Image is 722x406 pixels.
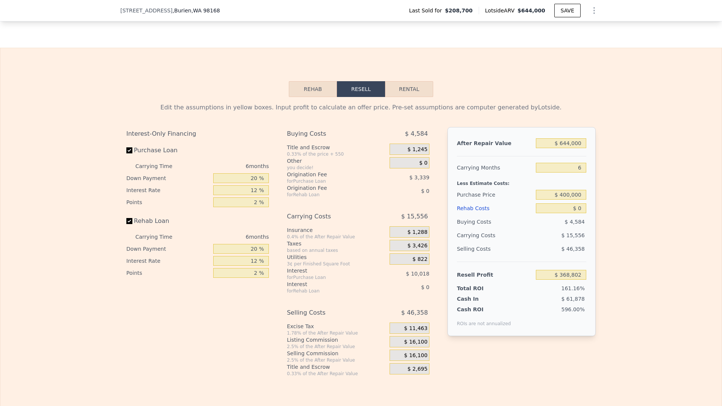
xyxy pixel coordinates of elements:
[457,215,533,229] div: Buying Costs
[401,210,428,223] span: $ 15,556
[287,234,387,240] div: 0.4% of the After Repair Value
[126,147,132,153] input: Purchase Loan
[287,280,371,288] div: Interest
[287,240,387,247] div: Taxes
[287,330,387,336] div: 1.78% of the After Repair Value
[401,306,428,320] span: $ 46,358
[135,231,184,243] div: Carrying Time
[457,306,511,313] div: Cash ROI
[404,352,428,359] span: $ 16,100
[173,7,220,14] span: , Burien
[457,295,504,303] div: Cash In
[421,188,429,194] span: $ 0
[287,357,387,363] div: 2.5% of the After Repair Value
[135,160,184,172] div: Carrying Time
[457,242,533,256] div: Selling Costs
[404,325,428,332] span: $ 11,463
[126,255,210,267] div: Interest Rate
[126,214,210,228] label: Rehab Loan
[126,218,132,224] input: Rehab Loan
[287,165,387,171] div: you decide!
[405,127,428,141] span: $ 4,584
[407,229,427,236] span: $ 1,288
[287,210,371,223] div: Carrying Costs
[287,363,387,371] div: Title and Escrow
[457,136,533,150] div: After Repair Value
[407,146,427,153] span: $ 1,245
[287,323,387,330] div: Excise Tax
[457,174,586,188] div: Less Estimate Costs:
[287,171,371,178] div: Origination Fee
[413,256,428,263] span: $ 822
[287,350,387,357] div: Selling Commission
[554,4,581,17] button: SAVE
[561,296,585,302] span: $ 61,878
[287,274,371,280] div: for Purchase Loan
[287,192,371,198] div: for Rehab Loan
[287,288,371,294] div: for Rehab Loan
[287,184,371,192] div: Origination Fee
[187,231,269,243] div: 6 months
[287,247,387,253] div: based on annual taxes
[561,246,585,252] span: $ 46,358
[126,144,210,157] label: Purchase Loan
[561,306,585,312] span: 596.00%
[187,160,269,172] div: 6 months
[126,267,210,279] div: Points
[457,201,533,215] div: Rehab Costs
[445,7,473,14] span: $208,700
[126,243,210,255] div: Down Payment
[287,157,387,165] div: Other
[126,196,210,208] div: Points
[406,271,429,277] span: $ 10,018
[287,344,387,350] div: 2.5% of the After Repair Value
[287,226,387,234] div: Insurance
[126,103,596,112] div: Edit the assumptions in yellow boxes. Input profit to calculate an offer price. Pre-set assumptio...
[457,268,533,282] div: Resell Profit
[287,144,387,151] div: Title and Escrow
[287,261,387,267] div: 3¢ per Finished Square Foot
[385,81,433,97] button: Rental
[409,174,429,180] span: $ 3,339
[287,306,371,320] div: Selling Costs
[337,81,385,97] button: Resell
[126,127,269,141] div: Interest-Only Financing
[126,172,210,184] div: Down Payment
[457,285,504,292] div: Total ROI
[407,242,427,249] span: $ 3,426
[517,8,545,14] span: $644,000
[565,219,585,225] span: $ 4,584
[287,336,387,344] div: Listing Commission
[457,161,533,174] div: Carrying Months
[191,8,220,14] span: , WA 98168
[287,267,371,274] div: Interest
[587,3,602,18] button: Show Options
[409,7,445,14] span: Last Sold for
[457,229,504,242] div: Carrying Costs
[419,160,428,167] span: $ 0
[404,339,428,345] span: $ 16,100
[457,188,533,201] div: Purchase Price
[421,284,429,290] span: $ 0
[287,253,387,261] div: Utilities
[485,7,517,14] span: Lotside ARV
[457,313,511,327] div: ROIs are not annualized
[287,371,387,377] div: 0.33% of the After Repair Value
[126,184,210,196] div: Interest Rate
[287,151,387,157] div: 0.33% of the price + 550
[287,127,371,141] div: Buying Costs
[407,366,427,373] span: $ 2,695
[287,178,371,184] div: for Purchase Loan
[289,81,337,97] button: Rehab
[561,232,585,238] span: $ 15,556
[561,285,585,291] span: 161.16%
[120,7,173,14] span: [STREET_ADDRESS]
